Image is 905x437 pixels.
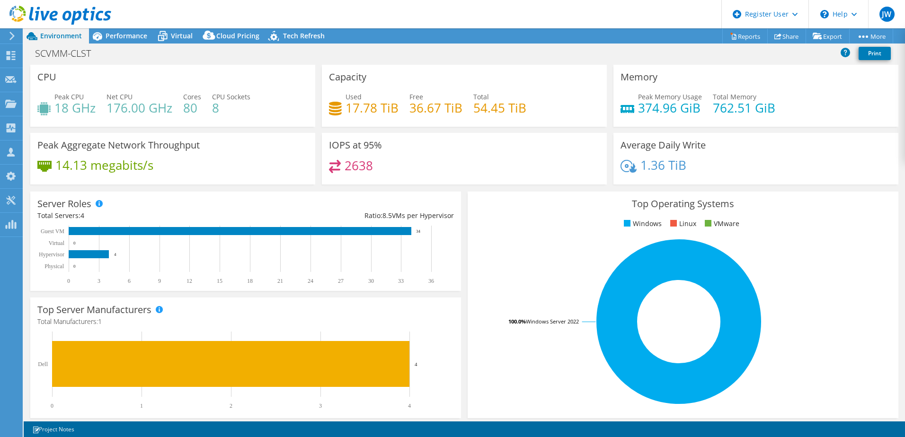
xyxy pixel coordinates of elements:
[767,29,806,44] a: Share
[73,241,76,245] text: 0
[38,361,48,367] text: Dell
[26,423,81,435] a: Project Notes
[171,31,193,40] span: Virtual
[54,92,84,101] span: Peak CPU
[128,278,131,284] text: 6
[39,251,64,258] text: Hypervisor
[54,103,96,113] h4: 18 GHz
[319,402,322,409] text: 3
[640,160,686,170] h4: 1.36 TiB
[526,318,579,325] tspan: Windows Server 2022
[41,228,64,235] text: Guest VM
[217,278,222,284] text: 15
[183,92,201,101] span: Cores
[44,263,64,270] text: Physical
[408,402,411,409] text: 4
[80,211,84,220] span: 4
[409,103,462,113] h4: 36.67 TiB
[31,48,106,59] h1: SCVMM-CLST
[475,199,891,209] h3: Top Operating Systems
[212,103,250,113] h4: 8
[702,218,739,229] li: VMware
[668,218,696,229] li: Linux
[621,140,706,150] h3: Average Daily Write
[713,92,756,101] span: Total Memory
[67,278,70,284] text: 0
[338,278,344,284] text: 27
[246,210,454,221] div: Ratio: VMs per Hypervisor
[49,240,65,246] text: Virtual
[158,278,161,284] text: 9
[37,305,151,315] h3: Top Server Manufacturers
[212,92,250,101] span: CPU Sockets
[368,278,374,284] text: 30
[230,402,232,409] text: 2
[638,92,702,101] span: Peak Memory Usage
[283,31,325,40] span: Tech Refresh
[849,29,893,44] a: More
[346,92,362,101] span: Used
[40,31,82,40] span: Environment
[382,211,392,220] span: 8.5
[37,199,91,209] h3: Server Roles
[183,103,201,113] h4: 80
[345,160,373,171] h4: 2638
[820,10,829,18] svg: \n
[329,72,366,82] h3: Capacity
[106,103,172,113] h4: 176.00 GHz
[37,316,454,327] h4: Total Manufacturers:
[346,103,399,113] h4: 17.78 TiB
[216,31,259,40] span: Cloud Pricing
[114,252,116,257] text: 4
[37,210,246,221] div: Total Servers:
[398,278,404,284] text: 33
[98,278,100,284] text: 3
[638,103,702,113] h4: 374.96 GiB
[329,140,382,150] h3: IOPS at 95%
[51,402,53,409] text: 0
[247,278,253,284] text: 18
[106,92,133,101] span: Net CPU
[37,72,56,82] h3: CPU
[106,31,147,40] span: Performance
[621,218,662,229] li: Windows
[859,47,891,60] a: Print
[722,29,768,44] a: Reports
[308,278,313,284] text: 24
[621,72,657,82] h3: Memory
[508,318,526,325] tspan: 100.0%
[428,278,434,284] text: 36
[879,7,895,22] span: JW
[415,361,417,367] text: 4
[409,92,423,101] span: Free
[713,103,775,113] h4: 762.51 GiB
[55,160,153,170] h4: 14.13 megabits/s
[416,229,421,234] text: 34
[473,103,526,113] h4: 54.45 TiB
[806,29,850,44] a: Export
[277,278,283,284] text: 21
[73,264,76,269] text: 0
[140,402,143,409] text: 1
[37,140,200,150] h3: Peak Aggregate Network Throughput
[473,92,489,101] span: Total
[98,317,102,326] span: 1
[186,278,192,284] text: 12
